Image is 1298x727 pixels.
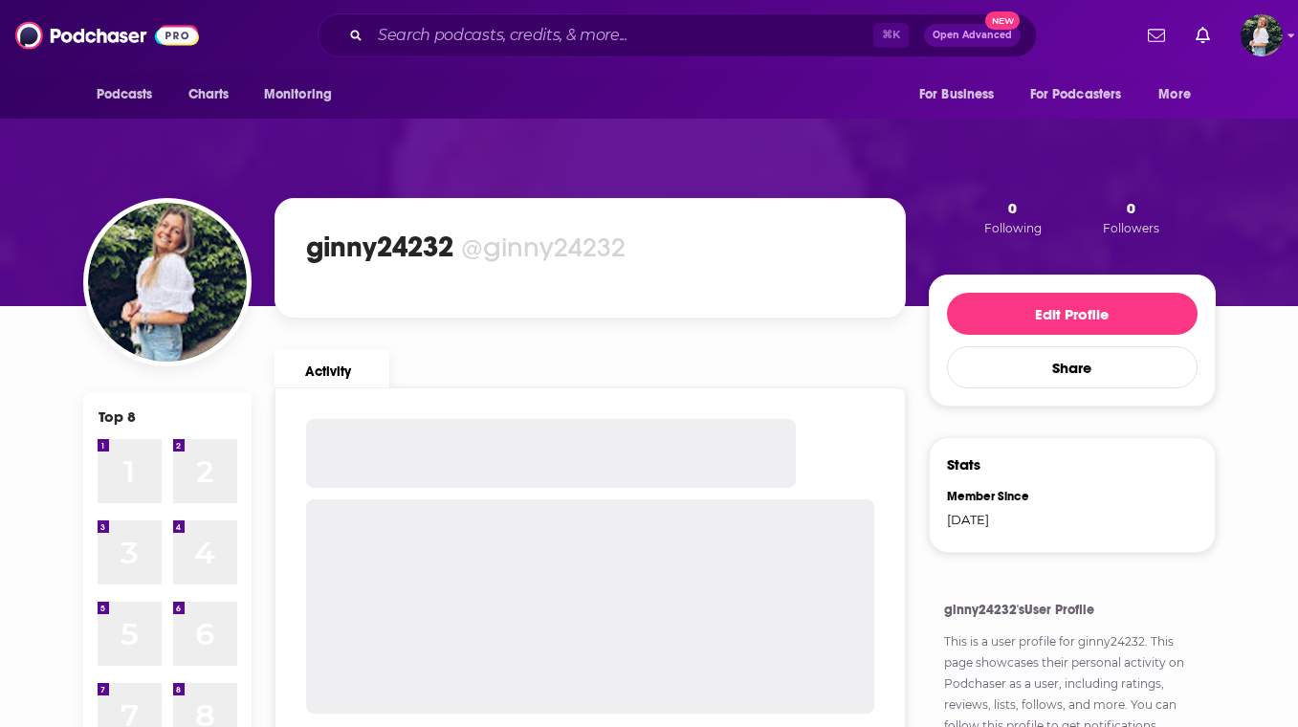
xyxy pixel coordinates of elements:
span: 0 [1127,199,1135,217]
span: Charts [188,81,230,108]
a: ginny24232 [1078,634,1145,649]
span: Podcasts [97,81,153,108]
a: Charts [176,77,241,113]
h1: ginny24232 [306,230,453,264]
span: 0 [1008,199,1017,217]
a: Show notifications dropdown [1188,19,1218,52]
span: Open Advanced [933,31,1012,40]
span: More [1158,81,1191,108]
img: User Profile [1241,14,1283,56]
button: open menu [83,77,178,113]
span: For Business [919,81,995,108]
div: Top 8 [99,408,136,426]
span: For Podcasters [1030,81,1122,108]
button: Share [947,346,1198,388]
h3: Stats [947,455,980,474]
a: Activity [275,349,389,387]
button: open menu [906,77,1019,113]
div: Member Since [947,489,1060,504]
button: open menu [1018,77,1150,113]
input: Search podcasts, credits, & more... [370,20,873,51]
img: Podchaser - Follow, Share and Rate Podcasts [15,17,199,54]
button: 0Following [979,198,1047,236]
span: Following [984,221,1042,235]
span: Followers [1103,221,1159,235]
button: Open AdvancedNew [924,24,1021,47]
button: open menu [1145,77,1215,113]
div: Search podcasts, credits, & more... [318,13,1037,57]
button: 0Followers [1097,198,1165,236]
img: ginny24232 [88,203,247,362]
span: Logged in as ginny24232 [1241,14,1283,56]
span: Monitoring [264,81,332,108]
h4: ginny24232's User Profile [944,602,1200,618]
span: New [985,11,1020,30]
div: @ginny24232 [461,231,626,264]
button: Show profile menu [1241,14,1283,56]
span: ⌘ K [873,23,909,48]
button: Edit Profile [947,293,1198,335]
div: [DATE] [947,512,1060,527]
button: open menu [251,77,357,113]
a: Show notifications dropdown [1140,19,1173,52]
